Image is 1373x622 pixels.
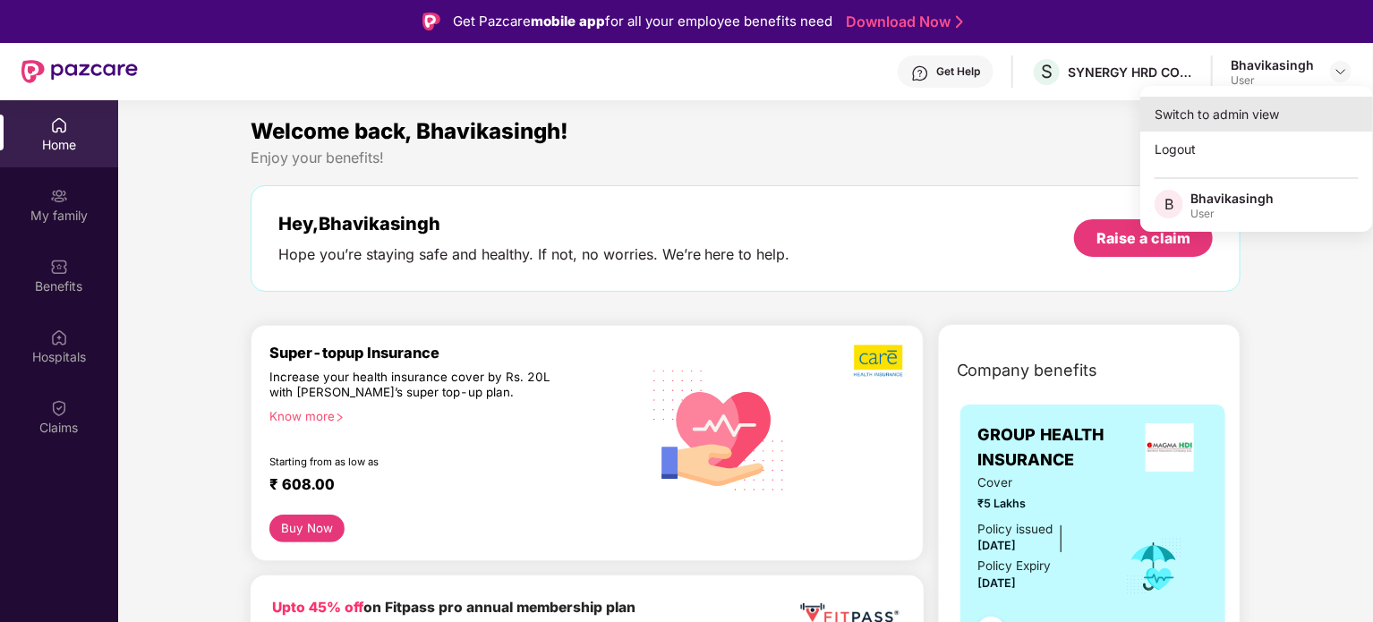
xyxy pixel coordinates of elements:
img: Stroke [956,13,963,31]
div: SYNERGY HRD CONSULTANTS PRIVATE LIMITED [1068,64,1193,81]
img: svg+xml;base64,PHN2ZyBpZD0iQ2xhaW0iIHhtbG5zPSJodHRwOi8vd3d3LnczLm9yZy8yMDAwL3N2ZyIgd2lkdGg9IjIwIi... [50,399,68,417]
div: Bhavikasingh [1231,56,1314,73]
div: Starting from as low as [269,456,564,468]
img: svg+xml;base64,PHN2ZyBpZD0iQmVuZWZpdHMiIHhtbG5zPSJodHRwOi8vd3d3LnczLm9yZy8yMDAwL3N2ZyIgd2lkdGg9Ij... [50,258,68,276]
a: Download Now [846,13,958,31]
div: Bhavikasingh [1190,190,1274,207]
div: Get Help [936,64,980,79]
div: Hope you’re staying safe and healthy. If not, no worries. We’re here to help. [278,245,790,264]
button: Buy Now [269,515,345,542]
img: svg+xml;base64,PHN2ZyB4bWxucz0iaHR0cDovL3d3dy53My5vcmcvMjAwMC9zdmciIHhtbG5zOnhsaW5rPSJodHRwOi8vd3... [640,348,799,510]
span: [DATE] [978,576,1017,590]
div: Increase your health insurance cover by Rs. 20L with [PERSON_NAME]’s super top-up plan. [269,370,563,402]
span: [DATE] [978,539,1017,552]
img: svg+xml;base64,PHN2ZyBpZD0iSGVscC0zMngzMiIgeG1sbnM9Imh0dHA6Ly93d3cudzMub3JnLzIwMDAvc3ZnIiB3aWR0aD... [911,64,929,82]
span: Welcome back, Bhavikasingh! [251,118,568,144]
b: on Fitpass pro annual membership plan [272,599,635,616]
img: svg+xml;base64,PHN2ZyB3aWR0aD0iMjAiIGhlaWdodD0iMjAiIHZpZXdCb3g9IjAgMCAyMCAyMCIgZmlsbD0ibm9uZSIgeG... [50,187,68,205]
img: icon [1125,537,1183,596]
div: Logout [1140,132,1373,166]
img: insurerLogo [1146,423,1194,472]
strong: mobile app [531,13,605,30]
div: User [1231,73,1314,88]
span: ₹5 Lakhs [978,495,1101,513]
span: Company benefits [957,358,1098,383]
span: Cover [978,473,1101,492]
div: Switch to admin view [1140,97,1373,132]
span: right [335,413,345,422]
div: Hey, Bhavikasingh [278,213,790,234]
img: New Pazcare Logo [21,60,138,83]
div: Know more [269,409,629,422]
img: svg+xml;base64,PHN2ZyBpZD0iSG9tZSIgeG1sbnM9Imh0dHA6Ly93d3cudzMub3JnLzIwMDAvc3ZnIiB3aWR0aD0iMjAiIG... [50,116,68,134]
div: Policy issued [978,520,1053,539]
img: b5dec4f62d2307b9de63beb79f102df3.png [854,344,905,378]
div: ₹ 608.00 [269,475,622,497]
img: svg+xml;base64,PHN2ZyBpZD0iRHJvcGRvd24tMzJ4MzIiIHhtbG5zPSJodHRwOi8vd3d3LnczLm9yZy8yMDAwL3N2ZyIgd2... [1334,64,1348,79]
img: Logo [422,13,440,30]
div: Super-topup Insurance [269,344,640,362]
div: User [1190,207,1274,221]
div: Raise a claim [1096,228,1190,248]
div: Get Pazcare for all your employee benefits need [453,11,832,32]
span: B [1164,193,1173,215]
div: Enjoy your benefits! [251,149,1241,167]
b: Upto 45% off [272,599,363,616]
span: S [1041,61,1053,82]
img: svg+xml;base64,PHN2ZyBpZD0iSG9zcGl0YWxzIiB4bWxucz0iaHR0cDovL3d3dy53My5vcmcvMjAwMC9zdmciIHdpZHRoPS... [50,328,68,346]
span: GROUP HEALTH INSURANCE [978,422,1132,473]
div: Policy Expiry [978,557,1052,575]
